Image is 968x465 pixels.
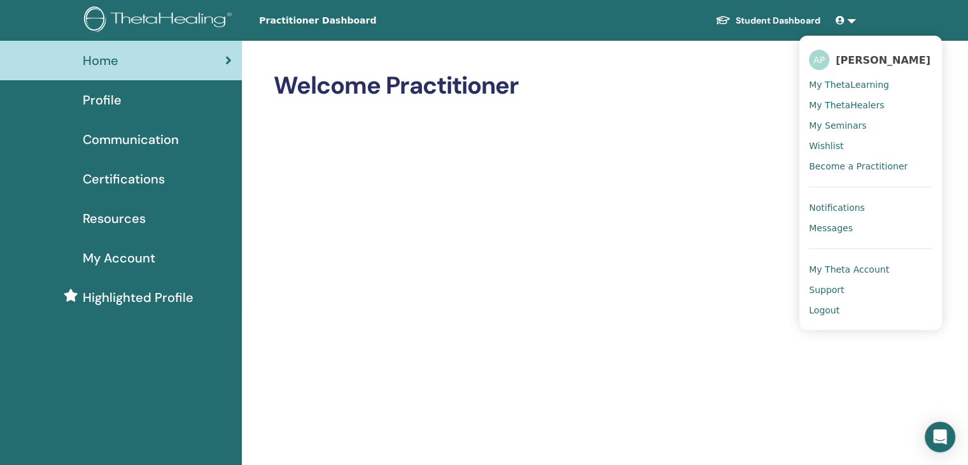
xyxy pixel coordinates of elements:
a: My Seminars [809,115,932,136]
span: Become a Practitioner [809,161,908,172]
span: Highlighted Profile [83,288,193,307]
span: Logout [809,304,839,316]
span: My Account [83,248,155,268]
span: My Seminars [809,120,866,131]
img: graduation-cap-white.svg [715,15,731,25]
h2: Welcome Practitioner [274,71,853,101]
a: My ThetaHealers [809,95,932,115]
span: Practitioner Dashboard [259,14,450,27]
span: Communication [83,130,179,149]
a: AP[PERSON_NAME] [809,45,932,75]
div: Open Intercom Messenger [925,422,955,452]
span: My Theta Account [809,264,889,275]
a: My ThetaLearning [809,75,932,95]
a: Become a Practitioner [809,156,932,176]
span: Support [809,284,844,296]
span: Wishlist [809,140,843,152]
span: Resources [83,209,146,228]
span: AP [809,50,829,70]
a: Messages [809,218,932,238]
span: My ThetaLearning [809,79,889,90]
span: Messages [809,222,853,234]
span: [PERSON_NAME] [836,54,930,67]
span: Profile [83,90,122,110]
a: My Theta Account [809,259,932,280]
span: My ThetaHealers [809,99,884,111]
span: Notifications [809,202,865,213]
a: Wishlist [809,136,932,156]
span: Certifications [83,169,165,189]
a: Student Dashboard [705,9,831,32]
a: Notifications [809,197,932,218]
img: logo.png [84,6,236,35]
span: Home [83,51,118,70]
a: Logout [809,300,932,320]
a: Support [809,280,932,300]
